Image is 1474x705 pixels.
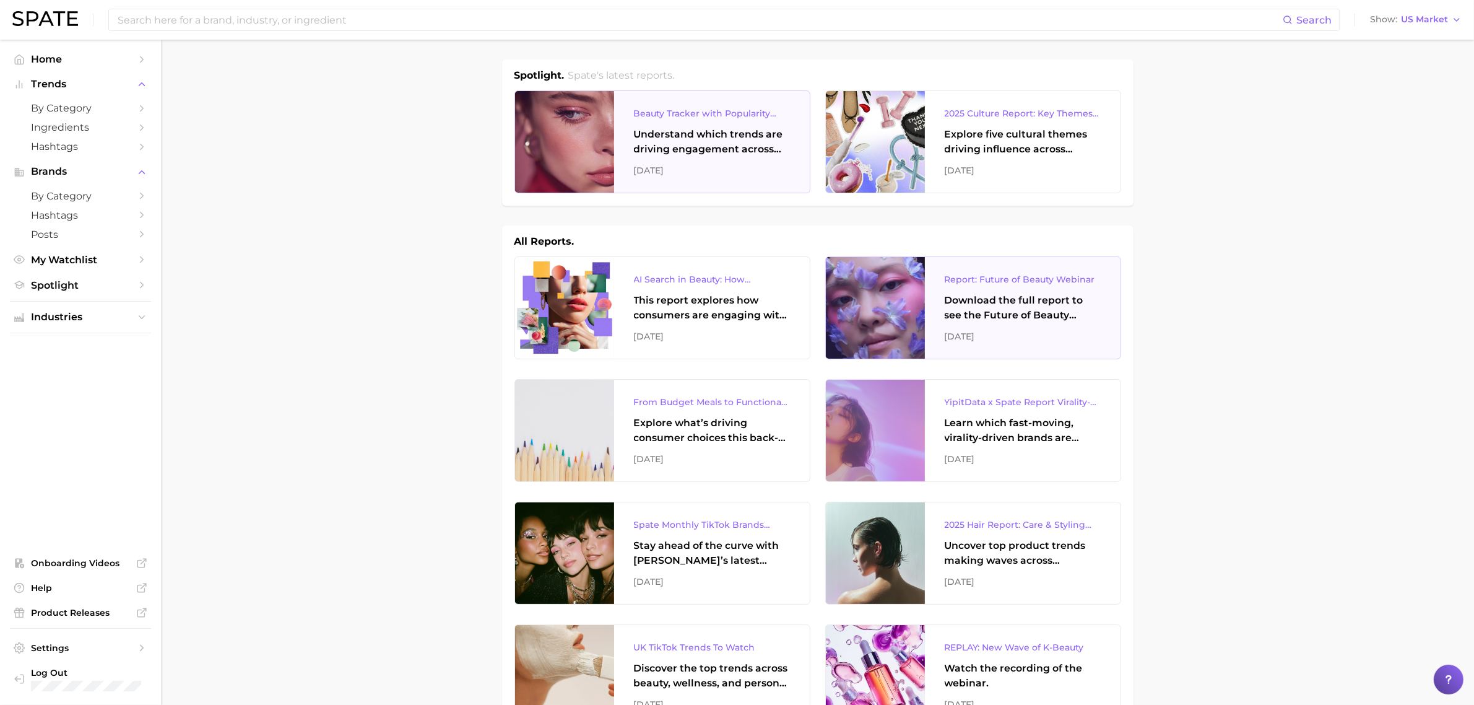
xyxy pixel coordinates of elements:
span: Ingredients [31,121,130,133]
a: by Category [10,186,151,206]
div: Uncover top product trends making waves across platforms — along with key insights into benefits,... [945,538,1101,568]
span: Home [31,53,130,65]
a: Spotlight [10,276,151,295]
div: REPLAY: New Wave of K-Beauty [945,640,1101,655]
a: My Watchlist [10,250,151,269]
div: Explore what’s driving consumer choices this back-to-school season From budget-friendly meals to ... [634,416,790,445]
div: 2025 Hair Report: Care & Styling Products [945,517,1101,532]
a: Onboarding Videos [10,554,151,572]
span: by Category [31,102,130,114]
div: [DATE] [634,329,790,344]
a: Settings [10,639,151,657]
div: Spate Monthly TikTok Brands Tracker [634,517,790,532]
a: Hashtags [10,137,151,156]
span: Hashtags [31,209,130,221]
div: [DATE] [634,452,790,466]
div: Report: Future of Beauty Webinar [945,272,1101,287]
div: [DATE] [634,163,790,178]
div: AI Search in Beauty: How Consumers Are Using ChatGPT vs. Google Search [634,272,790,287]
span: Search [1296,14,1332,26]
div: Learn which fast-moving, virality-driven brands are leading the pack, the risks of viral growth, ... [945,416,1101,445]
div: This report explores how consumers are engaging with AI-powered search tools — and what it means ... [634,293,790,323]
a: Home [10,50,151,69]
a: Hashtags [10,206,151,225]
a: Report: Future of Beauty WebinarDownload the full report to see the Future of Beauty trends we un... [825,256,1121,359]
div: Beauty Tracker with Popularity Index [634,106,790,121]
a: 2025 Hair Report: Care & Styling ProductsUncover top product trends making waves across platforms... [825,502,1121,605]
div: [DATE] [945,163,1101,178]
div: Understand which trends are driving engagement across platforms in the skin, hair, makeup, and fr... [634,127,790,157]
a: Posts [10,225,151,244]
div: [DATE] [634,574,790,589]
h1: Spotlight. [514,68,565,83]
a: Beauty Tracker with Popularity IndexUnderstand which trends are driving engagement across platfor... [514,90,810,193]
div: Discover the top trends across beauty, wellness, and personal care on TikTok [GEOGRAPHIC_DATA]. [634,661,790,691]
span: Settings [31,642,130,654]
input: Search here for a brand, industry, or ingredient [116,9,1283,30]
span: Spotlight [31,279,130,291]
button: Brands [10,162,151,181]
span: Onboarding Videos [31,558,130,569]
div: UK TikTok Trends To Watch [634,640,790,655]
div: Download the full report to see the Future of Beauty trends we unpacked during the webinar. [945,293,1101,323]
div: YipitData x Spate Report Virality-Driven Brands Are Taking a Slice of the Beauty Pie [945,395,1101,409]
div: From Budget Meals to Functional Snacks: Food & Beverage Trends Shaping Consumer Behavior This Sch... [634,395,790,409]
button: Industries [10,308,151,326]
div: [DATE] [945,452,1101,466]
span: Log Out [31,667,152,678]
div: Watch the recording of the webinar. [945,661,1101,691]
a: Ingredients [10,118,151,137]
div: [DATE] [945,574,1101,589]
a: AI Search in Beauty: How Consumers Are Using ChatGPT vs. Google SearchThis report explores how co... [514,256,810,359]
span: My Watchlist [31,254,130,266]
img: SPATE [12,11,78,26]
a: Product Releases [10,603,151,622]
h2: Spate's latest reports. [568,68,674,83]
div: [DATE] [945,329,1101,344]
span: Posts [31,229,130,240]
span: Product Releases [31,607,130,618]
button: Trends [10,75,151,94]
a: Spate Monthly TikTok Brands TrackerStay ahead of the curve with [PERSON_NAME]’s latest monthly tr... [514,502,810,605]
span: by Category [31,190,130,202]
a: Help [10,579,151,597]
div: Stay ahead of the curve with [PERSON_NAME]’s latest monthly tracker, spotlighting the fastest-gro... [634,538,790,568]
div: 2025 Culture Report: Key Themes That Are Shaping Consumer Demand [945,106,1101,121]
span: Industries [31,312,130,323]
a: Log out. Currently logged in with e-mail mzreik@lashcoholding.com. [10,663,151,696]
span: Show [1370,16,1397,23]
span: US Market [1401,16,1448,23]
span: Brands [31,166,130,177]
span: Trends [31,79,130,90]
a: 2025 Culture Report: Key Themes That Are Shaping Consumer DemandExplore five cultural themes driv... [825,90,1121,193]
button: ShowUS Market [1367,12,1465,28]
span: Help [31,582,130,593]
span: Hashtags [31,141,130,152]
a: by Category [10,99,151,118]
div: Explore five cultural themes driving influence across beauty, food, and pop culture. [945,127,1101,157]
a: From Budget Meals to Functional Snacks: Food & Beverage Trends Shaping Consumer Behavior This Sch... [514,379,810,482]
h1: All Reports. [514,234,574,249]
a: YipitData x Spate Report Virality-Driven Brands Are Taking a Slice of the Beauty PieLearn which f... [825,379,1121,482]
